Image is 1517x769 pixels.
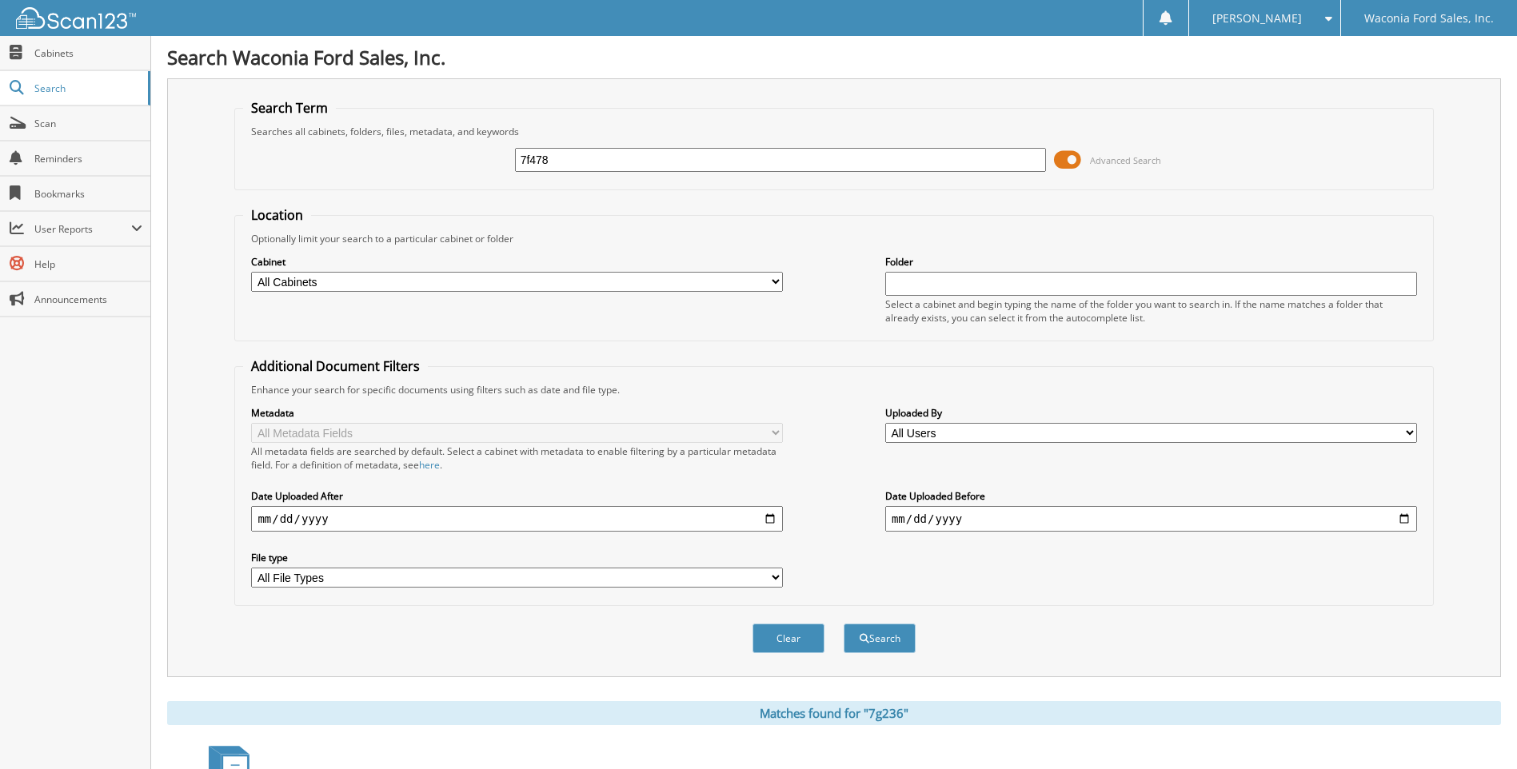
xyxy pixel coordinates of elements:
[885,489,1417,503] label: Date Uploaded Before
[34,46,142,60] span: Cabinets
[1212,14,1302,23] span: [PERSON_NAME]
[243,125,1424,138] div: Searches all cabinets, folders, files, metadata, and keywords
[167,44,1501,70] h1: Search Waconia Ford Sales, Inc.
[1437,692,1517,769] iframe: Chat Widget
[251,444,783,472] div: All metadata fields are searched by default. Select a cabinet with metadata to enable filtering b...
[885,506,1417,532] input: end
[34,257,142,271] span: Help
[251,255,783,269] label: Cabinet
[16,7,136,29] img: scan123-logo-white.svg
[885,406,1417,420] label: Uploaded By
[243,357,428,375] legend: Additional Document Filters
[419,458,440,472] a: here
[243,206,311,224] legend: Location
[251,506,783,532] input: start
[34,117,142,130] span: Scan
[251,489,783,503] label: Date Uploaded After
[34,293,142,306] span: Announcements
[885,297,1417,325] div: Select a cabinet and begin typing the name of the folder you want to search in. If the name match...
[1090,154,1161,166] span: Advanced Search
[1364,14,1494,23] span: Waconia Ford Sales, Inc.
[167,701,1501,725] div: Matches found for "7g236"
[34,222,131,236] span: User Reports
[34,152,142,165] span: Reminders
[34,187,142,201] span: Bookmarks
[243,383,1424,396] div: Enhance your search for specific documents using filters such as date and file type.
[251,551,783,564] label: File type
[844,624,916,653] button: Search
[251,406,783,420] label: Metadata
[753,624,824,653] button: Clear
[885,255,1417,269] label: Folder
[34,82,140,95] span: Search
[243,232,1424,245] div: Optionally limit your search to a particular cabinet or folder
[243,99,336,117] legend: Search Term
